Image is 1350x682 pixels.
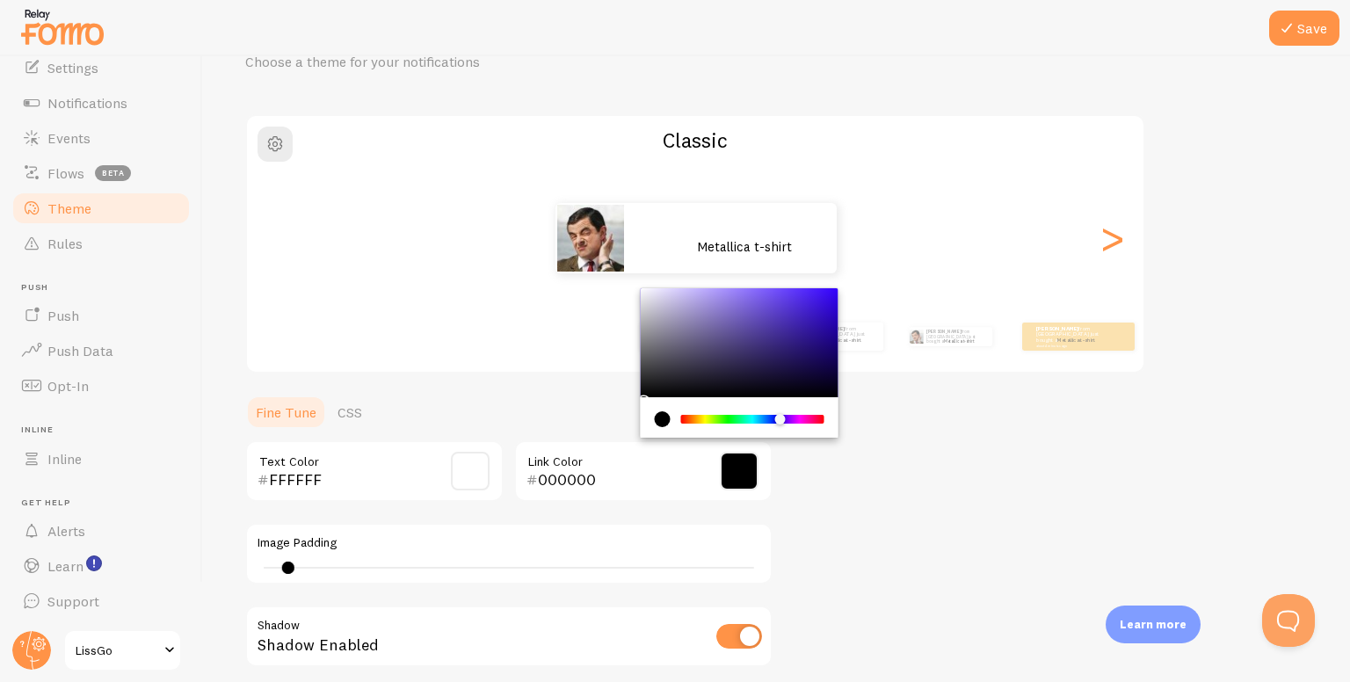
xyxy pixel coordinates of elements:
a: Flows beta [11,156,192,191]
strong: [PERSON_NAME] [1036,325,1078,332]
div: Chrome color picker [641,288,838,438]
div: Learn more [1106,606,1201,643]
img: fomo-relay-logo-orange.svg [18,4,106,49]
small: about 4 minutes ago [802,344,875,347]
small: about 4 minutes ago [643,257,814,265]
a: Push [11,298,192,333]
strong: [PERSON_NAME] [926,329,962,334]
div: current color is #000000 [655,411,671,427]
span: Rules [47,235,83,252]
span: Inline [21,424,192,436]
p: from [GEOGRAPHIC_DATA] just bought a [1036,325,1107,347]
div: Next slide [1101,175,1122,301]
span: Notifications [47,94,127,112]
span: Push [21,282,192,294]
img: Fomo [909,330,923,344]
img: Fomo [557,205,624,272]
a: Events [11,120,192,156]
a: Push Data [11,333,192,368]
strong: [PERSON_NAME] [643,209,750,226]
small: about 4 minutes ago [1036,344,1105,347]
span: Events [47,129,91,147]
a: Rules [11,226,192,261]
h2: Classic [247,127,1143,154]
a: Metallica t-shirt [1057,337,1095,344]
a: Fine Tune [245,395,327,430]
span: Learn [47,557,83,575]
a: Notifications [11,85,192,120]
span: Support [47,592,99,610]
p: Choose a theme for your notifications [245,52,667,72]
iframe: Help Scout Beacon - Open [1262,594,1315,647]
svg: <p>Watch New Feature Tutorials!</p> [86,555,102,571]
span: Opt-In [47,377,89,395]
a: Inline [11,441,192,476]
a: Support [11,584,192,619]
label: Image Padding [258,535,760,551]
p: Learn more [1120,616,1187,633]
p: from [GEOGRAPHIC_DATA] just bought a [926,327,985,346]
span: Get Help [21,497,192,509]
span: Push [47,307,79,324]
a: Settings [11,50,192,85]
a: Opt-In [11,368,192,403]
a: LissGo [63,629,182,671]
a: Alerts [11,513,192,548]
span: Alerts [47,522,85,540]
span: Inline [47,450,82,468]
p: from [GEOGRAPHIC_DATA] just bought a [802,325,876,347]
span: LissGo [76,640,159,661]
a: Metallica t-shirt [824,337,861,344]
a: Learn [11,548,192,584]
p: from [GEOGRAPHIC_DATA] just bought a [643,211,819,265]
a: Theme [11,191,192,226]
span: beta [95,165,131,181]
span: Theme [47,200,91,217]
a: CSS [327,395,373,430]
div: Shadow Enabled [245,606,773,670]
span: Flows [47,164,84,182]
span: Settings [47,59,98,76]
a: Metallica t-shirt [944,338,974,344]
a: Metallica t-shirt [697,238,792,255]
span: Push Data [47,342,113,359]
